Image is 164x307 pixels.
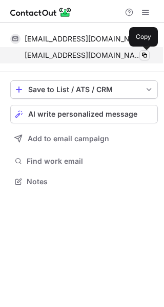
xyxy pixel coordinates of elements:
span: Notes [27,177,154,186]
button: save-profile-one-click [10,80,158,99]
button: Find work email [10,154,158,168]
div: Save to List / ATS / CRM [28,85,140,94]
img: ContactOut v5.3.10 [10,6,72,18]
button: Add to email campaign [10,129,158,148]
span: Add to email campaign [28,135,109,143]
button: AI write personalized message [10,105,158,123]
span: AI write personalized message [28,110,137,118]
span: [EMAIL_ADDRESS][DOMAIN_NAME] [25,34,142,43]
span: Find work email [27,157,154,166]
span: [EMAIL_ADDRESS][DOMAIN_NAME] [25,51,142,60]
button: Notes [10,174,158,189]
